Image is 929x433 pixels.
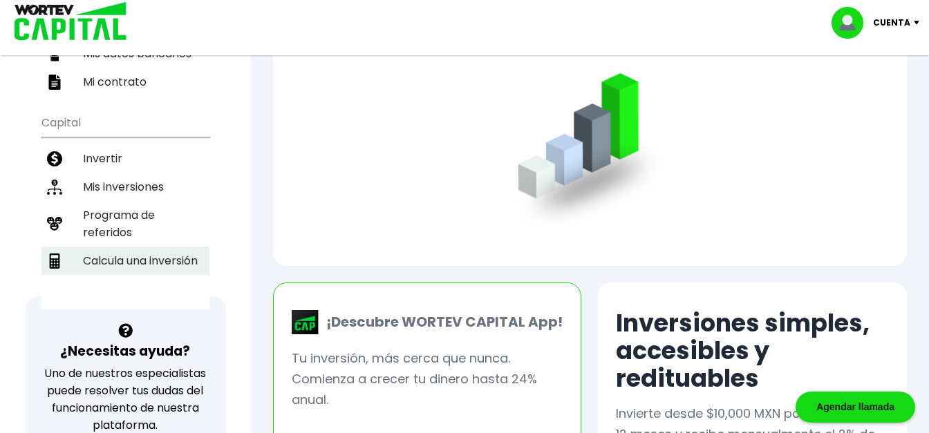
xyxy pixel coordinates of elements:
[910,21,929,25] img: icon-down
[41,201,209,247] a: Programa de referidos
[47,75,62,90] img: contrato-icon.f2db500c.svg
[41,247,209,275] a: Calcula una inversión
[41,68,209,96] a: Mi contrato
[292,310,319,335] img: wortev-capital-app-icon
[292,348,563,410] p: Tu inversión, más cerca que nunca. Comienza a crecer tu dinero hasta 24% anual.
[41,173,209,201] a: Mis inversiones
[796,392,915,423] div: Agendar llamada
[47,253,62,269] img: calculadora-icon.17d418c4.svg
[47,151,62,166] img: invertir-icon.b3b967d7.svg
[512,73,668,230] img: grafica.516fef24.png
[319,311,563,332] p: ¡Descubre WORTEV CAPITAL App!
[47,216,62,231] img: recomiendanos-icon.9b8e9327.svg
[41,107,209,309] ul: Capital
[47,180,62,195] img: inversiones-icon.6695dc30.svg
[60,341,190,361] h3: ¿Necesitas ayuda?
[832,7,873,39] img: profile-image
[873,12,910,33] p: Cuenta
[616,309,889,392] h2: Inversiones simples, accesibles y redituables
[41,144,209,173] a: Invertir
